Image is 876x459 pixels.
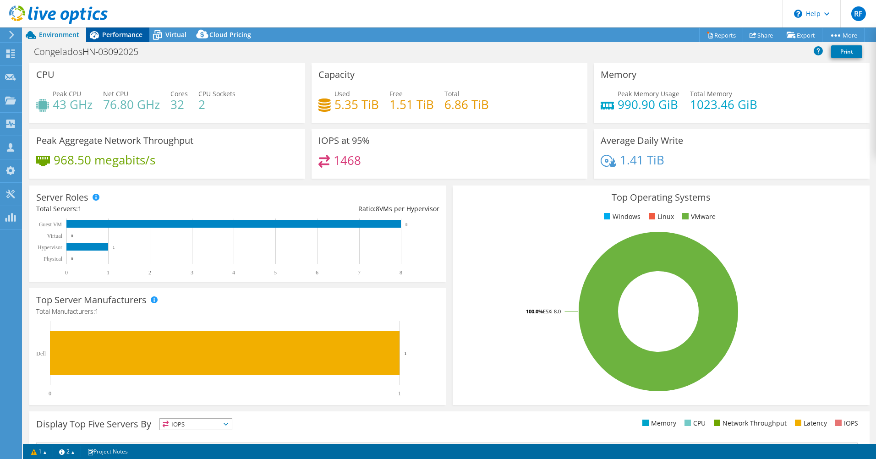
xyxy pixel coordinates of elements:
h3: IOPS at 95% [318,136,370,146]
h3: Top Operating Systems [460,192,863,202]
span: CPU Sockets [198,89,235,98]
h1: CongeladosHN-03092025 [30,47,153,57]
span: IOPS [160,419,232,430]
a: Reports [699,28,743,42]
text: 0 [71,234,73,238]
tspan: 100.0% [526,308,543,315]
span: 1 [95,307,99,316]
h4: 43 GHz [53,99,93,109]
text: 100% [296,443,307,449]
text: 8 [405,222,408,227]
text: 1 [113,245,115,250]
span: Performance [102,30,142,39]
text: 4 [232,269,235,276]
a: Project Notes [81,446,134,457]
li: Network Throughput [712,418,787,428]
text: 0 [49,390,51,397]
text: 8 [400,269,402,276]
span: Environment [39,30,79,39]
svg: \n [794,10,802,18]
span: Net CPU [103,89,128,98]
div: Total Servers: [36,204,238,214]
h3: Average Daily Write [601,136,683,146]
div: Ratio: VMs per Hypervisor [238,204,439,214]
h4: 1023.46 GiB [690,99,757,109]
span: Peak Memory Usage [618,89,679,98]
a: Print [831,45,862,58]
h4: 6.86 TiB [444,99,489,109]
text: 6 [316,269,318,276]
text: 0 [65,269,68,276]
li: Memory [640,418,676,428]
a: More [822,28,865,42]
text: 5 [274,269,277,276]
li: Latency [793,418,827,428]
span: 1 [78,204,82,213]
span: Total [444,89,460,98]
text: Guest VM [39,221,62,228]
h3: Memory [601,70,636,80]
span: RF [851,6,866,21]
h3: Top Server Manufacturers [36,295,147,305]
h4: 968.50 megabits/s [54,155,155,165]
a: Share [743,28,780,42]
a: 1 [25,446,53,457]
text: 7 [358,269,361,276]
li: VMware [680,212,716,222]
li: IOPS [833,418,858,428]
h4: 1.41 TiB [620,155,664,165]
span: Cores [170,89,188,98]
text: 0 [71,257,73,261]
li: Windows [602,212,641,222]
h3: Peak Aggregate Network Throughput [36,136,193,146]
span: Free [389,89,403,98]
h4: 990.90 GiB [618,99,679,109]
text: 1 [404,350,407,356]
h4: 76.80 GHz [103,99,160,109]
li: Linux [646,212,674,222]
text: 100% [235,443,247,449]
span: Used [334,89,350,98]
span: Peak CPU [53,89,81,98]
h4: 32 [170,99,188,109]
span: Virtual [165,30,186,39]
h4: 2 [198,99,235,109]
li: CPU [682,418,706,428]
a: 2 [53,446,81,457]
a: Export [780,28,822,42]
text: Hypervisor [38,244,62,251]
span: 8 [376,204,379,213]
text: Physical [44,256,62,262]
text: 100% [356,443,367,449]
text: 3 [191,269,193,276]
h3: CPU [36,70,55,80]
h4: Total Manufacturers: [36,306,439,317]
span: Total Memory [690,89,732,98]
h3: Server Roles [36,192,88,202]
text: 1 [107,269,109,276]
h4: 1.51 TiB [389,99,434,109]
h3: Capacity [318,70,355,80]
h4: 5.35 TiB [334,99,379,109]
tspan: ESXi 8.0 [543,308,561,315]
text: Virtual [47,233,63,239]
h4: 1468 [334,155,361,165]
text: 1 [398,390,401,397]
span: Cloud Pricing [209,30,251,39]
text: Dell [36,350,46,357]
text: 2 [148,269,151,276]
